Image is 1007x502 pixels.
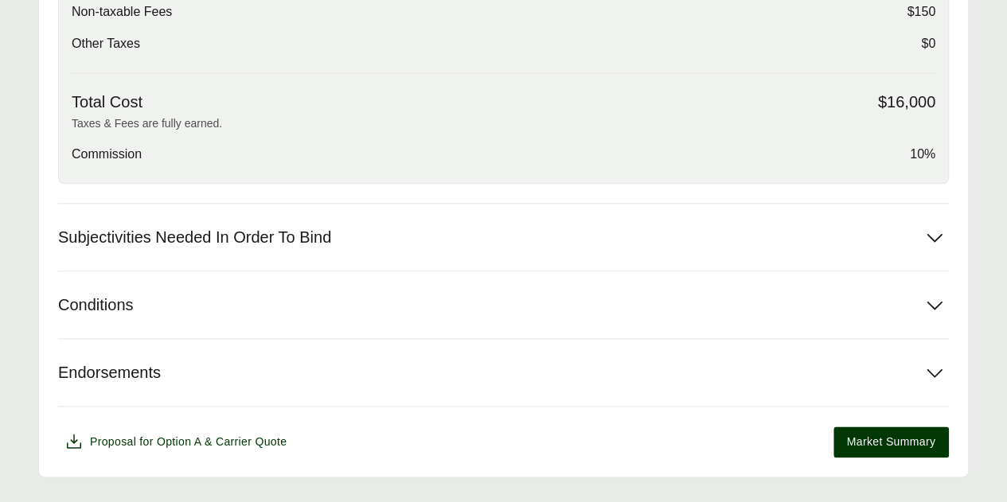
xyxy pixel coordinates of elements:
[847,434,935,450] span: Market Summary
[58,339,949,406] button: Endorsements
[58,228,331,247] span: Subjectivities Needed In Order To Bind
[910,145,935,164] span: 10%
[907,2,935,21] span: $150
[72,2,172,21] span: Non-taxable Fees
[921,34,935,53] span: $0
[58,271,949,338] button: Conditions
[58,426,293,457] button: Proposal for Option A & Carrier Quote
[58,204,949,270] button: Subjectivities Needed In Order To Bind
[72,145,142,164] span: Commission
[72,92,142,112] span: Total Cost
[157,435,201,448] span: Option A
[90,434,287,450] span: Proposal for
[72,34,140,53] span: Other Taxes
[878,92,935,112] span: $16,000
[72,115,935,132] p: Taxes & Fees are fully earned.
[58,363,161,383] span: Endorsements
[205,435,287,448] span: & Carrier Quote
[833,426,949,457] button: Market Summary
[58,295,134,315] span: Conditions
